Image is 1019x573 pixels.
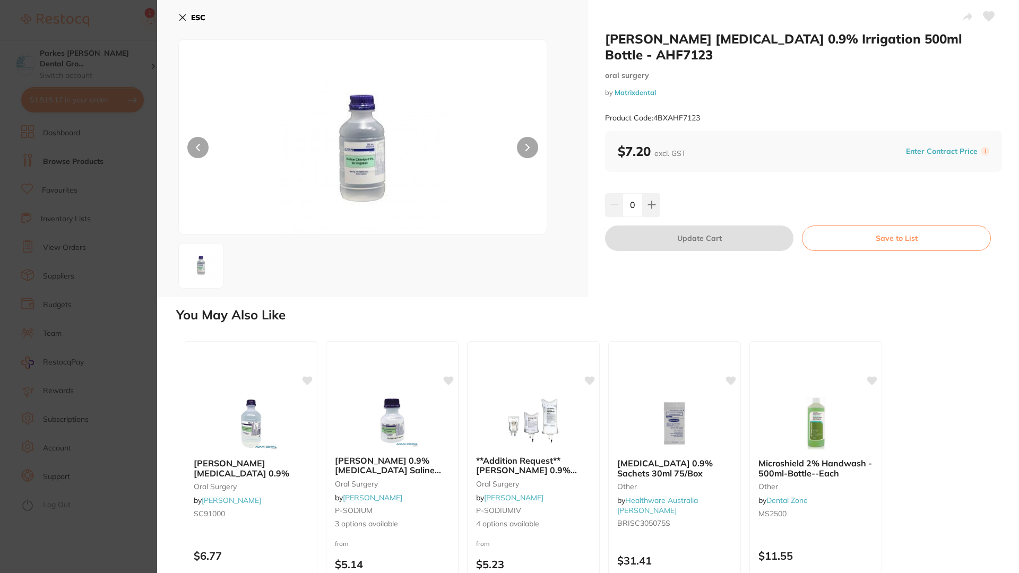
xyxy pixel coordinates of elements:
span: by [617,496,698,515]
span: from [476,540,490,548]
small: other [617,482,732,491]
small: oral surgery [335,480,450,488]
a: Dental Zone [766,496,808,505]
small: MS2500 [758,509,873,518]
img: Baxter 0.9% Sodium Chloride Saline Bottles [358,394,427,447]
p: $5.14 [335,558,450,570]
a: [PERSON_NAME] [202,496,261,505]
small: oral surgery [194,482,308,491]
img: Sodium Chloride 0.9% Sachets 30ml 75/Box [640,397,709,450]
button: Enter Contract Price [903,146,981,157]
h2: [PERSON_NAME] [MEDICAL_DATA] 0.9% Irrigation 500ml Bottle - AHF7123 [605,31,1002,63]
small: SC91000 [194,509,308,518]
small: BRISC305075S [617,519,732,527]
span: excl. GST [654,149,686,158]
img: anBn [253,66,473,234]
button: Save to List [802,225,991,251]
a: [PERSON_NAME] [484,493,543,502]
span: by [194,496,261,505]
span: 4 options available [476,519,591,529]
small: by [605,89,1002,97]
small: other [758,482,873,491]
p: $6.77 [194,550,308,562]
a: Healthware Australia [PERSON_NAME] [617,496,698,515]
img: Baxter Sodium Chloride 0.9% [217,397,286,450]
span: from [335,540,349,548]
small: P-SODIUM [335,506,450,515]
a: [PERSON_NAME] [343,493,402,502]
p: $31.41 [617,554,732,567]
span: by [476,493,543,502]
a: Matrixdental [615,88,656,97]
small: oral surgery [476,480,591,488]
span: 3 options available [335,519,450,529]
p: $11.55 [758,550,873,562]
h2: You May Also Like [176,308,1015,323]
button: Update Cart [605,225,793,251]
b: $7.20 [618,143,686,159]
b: Sodium Chloride 0.9% Sachets 30ml 75/Box [617,458,732,478]
small: P-SODIUMIV [476,506,591,515]
p: $5.23 [476,558,591,570]
span: by [335,493,402,502]
b: ESC [191,13,205,22]
b: Baxter 0.9% Sodium Chloride Saline Bottles [335,456,450,475]
b: Baxter Sodium Chloride 0.9% [194,458,308,478]
label: i [981,147,989,155]
span: by [758,496,808,505]
button: ESC [178,8,205,27]
small: Product Code: 4BXAHF7123 [605,114,700,123]
img: Microshield 2% Handwash - 500ml-Bottle--Each [781,397,850,450]
img: **Addition Request**Baxter 0.9% Sodium Chloride Saline IV Intravenous Bags [499,394,568,447]
small: oral surgery [605,71,1002,80]
b: **Addition Request**Baxter 0.9% Sodium Chloride Saline IV Intravenous Bags [476,456,591,475]
b: Microshield 2% Handwash - 500ml-Bottle--Each [758,458,873,478]
img: anBn [182,247,220,285]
